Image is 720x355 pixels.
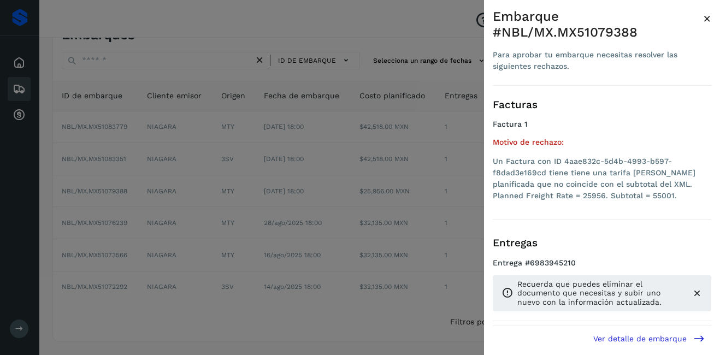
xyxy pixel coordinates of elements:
h5: Motivo de rechazo: [493,138,711,147]
h3: Facturas [493,99,711,111]
h3: Entregas [493,237,711,250]
button: Ver detalle de embarque [587,326,711,351]
button: Close [703,9,711,28]
h4: Factura 1 [493,120,711,129]
h4: Entrega #6983945210 [493,258,711,276]
span: × [703,11,711,26]
div: Embarque #NBL/MX.MX51079388 [493,9,703,40]
li: Un Factura con ID 4aae832c-5d4b-4993-b597-f8dad3e169cd tiene tiene una tarifa [PERSON_NAME] plani... [493,156,711,202]
div: Para aprobar tu embarque necesitas resolver las siguientes rechazos. [493,49,703,72]
span: Ver detalle de embarque [593,335,687,342]
p: Recuerda que puedes eliminar el documento que necesitas y subir uno nuevo con la información actu... [517,280,683,307]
